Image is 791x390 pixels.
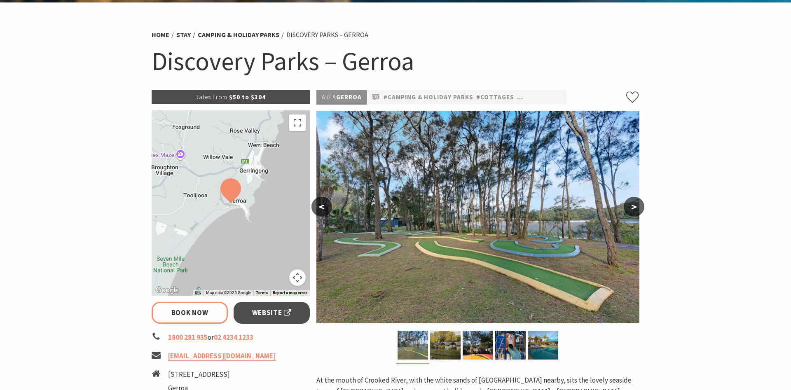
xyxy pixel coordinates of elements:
p: $50 to $304 [152,90,310,104]
button: Map camera controls [289,269,306,286]
a: 02 4234 1233 [214,333,253,342]
span: Map data ©2025 Google [206,290,251,295]
a: [EMAIL_ADDRESS][DOMAIN_NAME] [168,351,276,361]
img: Discovery Holiday Parks Gerroa [430,331,461,360]
span: Website [252,307,292,318]
a: #Pet Friendly [517,92,565,103]
a: #Cottages [476,92,514,103]
button: Keyboard shortcuts [195,290,201,296]
li: Discovery Parks – Gerroa [286,30,368,40]
p: Gerroa [316,90,367,105]
a: Stay [176,30,191,39]
li: [STREET_ADDRESS] [168,369,248,380]
img: Mini Golf [316,111,639,323]
a: Camping & Holiday Parks [198,30,279,39]
img: Discovery Holiday Parks Gerroa [528,331,558,360]
a: Terms (opens in new tab) [256,290,268,295]
button: Toggle fullscreen view [289,114,306,131]
a: #Camping & Holiday Parks [384,92,473,103]
img: Bouncy Pillow [463,331,493,360]
img: Google [154,285,181,296]
button: < [311,197,332,217]
a: Open this area in Google Maps (opens a new window) [154,285,181,296]
h1: Discovery Parks – Gerroa [152,44,639,78]
li: or [152,332,310,343]
a: Website [234,302,310,324]
span: Area [322,93,336,101]
img: Playground [495,331,526,360]
a: Report a map error [273,290,307,295]
a: Book Now [152,302,228,324]
a: Home [152,30,169,39]
img: Mini Golf [398,331,428,360]
button: > [624,197,644,217]
a: 1800 281 935 [168,333,208,342]
span: Rates From: [195,93,229,101]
